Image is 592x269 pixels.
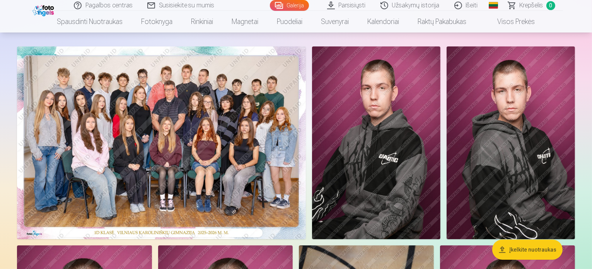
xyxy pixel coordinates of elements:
a: Puodeliai [268,11,312,33]
span: 0 [546,1,555,10]
span: Krepšelis [520,1,543,10]
a: Raktų pakabukas [409,11,476,33]
a: Visos prekės [476,11,544,33]
img: /fa2 [32,3,56,16]
a: Suvenyrai [312,11,358,33]
a: Rinkiniai [182,11,223,33]
a: Kalendoriai [358,11,409,33]
a: Fotoknyga [132,11,182,33]
a: Magnetai [223,11,268,33]
a: Spausdinti nuotraukas [48,11,132,33]
button: Įkelkite nuotraukas [492,240,563,260]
